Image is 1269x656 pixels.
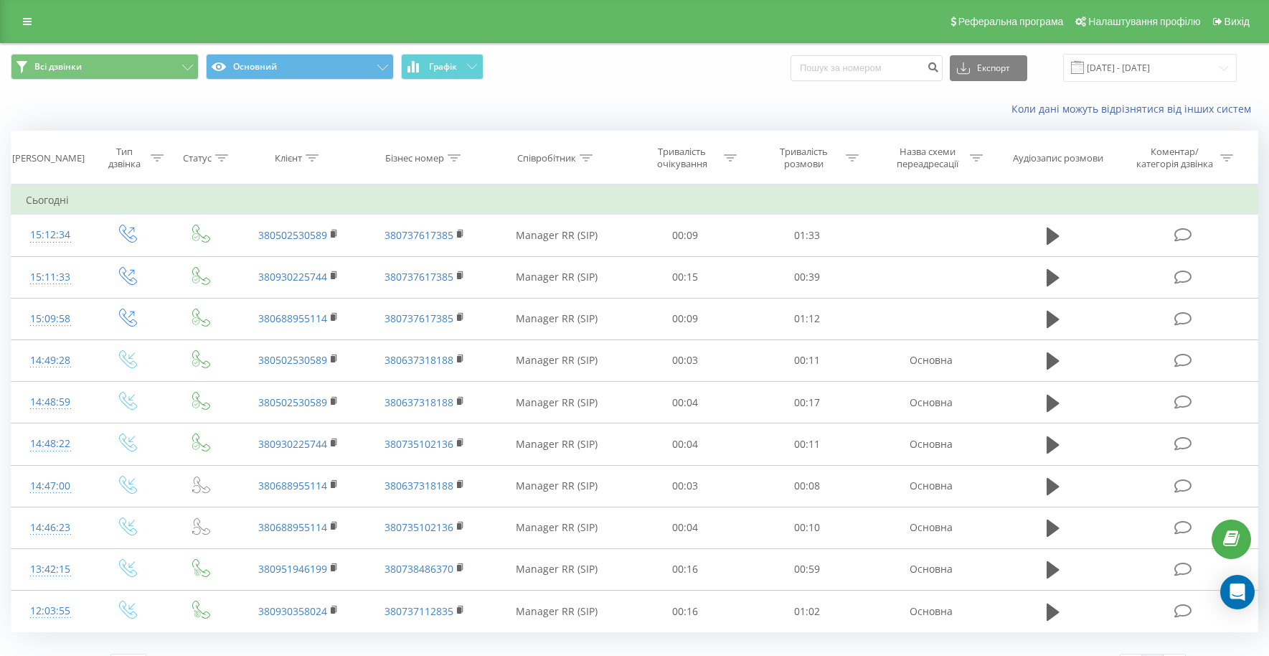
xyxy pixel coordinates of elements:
input: Пошук за номером [791,55,943,81]
span: Налаштування профілю [1088,16,1200,27]
div: 12:03:55 [26,597,75,625]
a: 380930225744 [258,270,327,284]
td: Manager RR (SIP) [489,298,625,339]
span: Графік [429,62,457,72]
a: Коли дані можуть відрізнятися вiд інших систем [1011,102,1258,116]
td: 00:04 [625,382,747,423]
a: 380738486370 [385,562,453,576]
div: 15:11:33 [26,263,75,291]
a: 380502530589 [258,228,327,242]
td: 00:04 [625,507,747,548]
a: 380502530589 [258,353,327,367]
a: 380737617385 [385,311,453,325]
div: 14:48:59 [26,388,75,416]
div: Тривалість очікування [643,146,720,170]
td: 00:09 [625,215,747,256]
td: 00:16 [625,548,747,590]
td: 00:16 [625,591,747,632]
td: 01:02 [746,591,868,632]
a: 380930225744 [258,437,327,451]
td: Manager RR (SIP) [489,591,625,632]
td: Manager RR (SIP) [489,423,625,465]
td: 00:59 [746,548,868,590]
button: Основний [206,54,394,80]
td: Основна [868,382,994,423]
div: Аудіозапис розмови [1013,152,1103,164]
button: Всі дзвінки [11,54,199,80]
td: 00:17 [746,382,868,423]
span: Реферальна програма [958,16,1064,27]
a: 380502530589 [258,395,327,409]
td: 00:03 [625,465,747,507]
td: 01:12 [746,298,868,339]
div: 14:49:28 [26,347,75,375]
td: 00:08 [746,465,868,507]
td: Основна [868,548,994,590]
div: Тривалість розмови [765,146,842,170]
a: 380735102136 [385,437,453,451]
td: 00:09 [625,298,747,339]
div: Open Intercom Messenger [1220,575,1255,609]
td: 00:04 [625,423,747,465]
td: Основна [868,507,994,548]
div: Клієнт [275,152,302,164]
div: Бізнес номер [385,152,444,164]
div: Статус [183,152,212,164]
a: 380688955114 [258,311,327,325]
a: 380688955114 [258,520,327,534]
div: 15:09:58 [26,305,75,333]
a: 380637318188 [385,353,453,367]
div: [PERSON_NAME] [12,152,85,164]
td: Manager RR (SIP) [489,215,625,256]
td: 00:11 [746,423,868,465]
td: Manager RR (SIP) [489,382,625,423]
span: Вихід [1225,16,1250,27]
div: 14:46:23 [26,514,75,542]
td: Manager RR (SIP) [489,507,625,548]
a: 380737112835 [385,604,453,618]
td: 00:11 [746,339,868,381]
div: Тип дзвінка [102,146,147,170]
td: 00:10 [746,507,868,548]
a: 380688955114 [258,479,327,492]
div: 14:48:22 [26,430,75,458]
td: Manager RR (SIP) [489,339,625,381]
a: 380737617385 [385,270,453,284]
td: Основна [868,465,994,507]
div: 14:47:00 [26,472,75,500]
td: 01:33 [746,215,868,256]
td: 00:03 [625,339,747,381]
td: Manager RR (SIP) [489,465,625,507]
a: 380637318188 [385,395,453,409]
a: 380637318188 [385,479,453,492]
a: 380951946199 [258,562,327,576]
button: Експорт [950,55,1027,81]
td: Manager RR (SIP) [489,548,625,590]
div: Назва схеми переадресації [890,146,966,170]
td: 00:15 [625,256,747,298]
button: Графік [401,54,483,80]
div: Співробітник [517,152,576,164]
span: Всі дзвінки [34,61,82,72]
td: 00:39 [746,256,868,298]
a: 380930358024 [258,604,327,618]
a: 380737617385 [385,228,453,242]
div: Коментар/категорія дзвінка [1133,146,1217,170]
td: Основна [868,339,994,381]
div: 13:42:15 [26,556,75,584]
td: Сьогодні [11,186,1258,215]
td: Основна [868,591,994,632]
div: 15:12:34 [26,221,75,249]
a: 380735102136 [385,520,453,534]
td: Manager RR (SIP) [489,256,625,298]
td: Основна [868,423,994,465]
